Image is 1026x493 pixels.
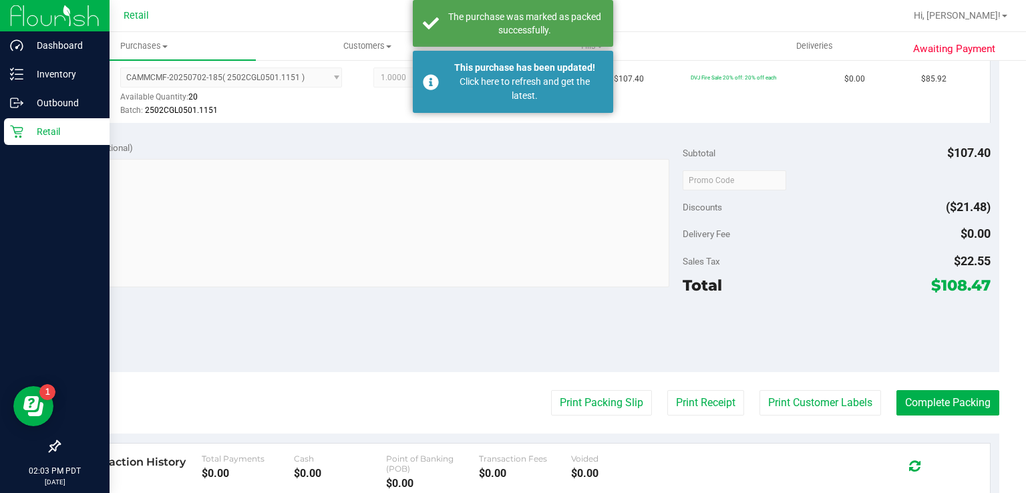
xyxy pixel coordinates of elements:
a: Customers [256,32,480,60]
span: Deliveries [778,40,851,52]
span: $85.92 [921,73,947,86]
span: Delivery Fee [683,228,730,239]
span: $22.55 [954,254,991,268]
p: Inventory [23,66,104,82]
a: Purchases [32,32,256,60]
p: Dashboard [23,37,104,53]
p: 02:03 PM PDT [6,465,104,477]
iframe: Resource center [13,386,53,426]
p: [DATE] [6,477,104,487]
span: $107.40 [947,146,991,160]
inline-svg: Retail [10,125,23,138]
button: Print Customer Labels [759,390,881,416]
div: The purchase was marked as packed successfully. [446,10,603,37]
span: 2502CGL0501.1151 [145,106,218,115]
span: Subtotal [683,148,715,158]
div: Available Quantity: [120,88,353,114]
span: Batch: [120,106,143,115]
inline-svg: Inventory [10,67,23,81]
input: Promo Code [683,170,786,190]
div: Cash [294,454,386,464]
inline-svg: Outbound [10,96,23,110]
span: Retail [124,10,149,21]
div: $0.00 [571,467,663,480]
span: $108.47 [931,276,991,295]
span: $0.00 [844,73,865,86]
div: This purchase has been updated! [446,61,603,75]
iframe: Resource center unread badge [39,384,55,400]
inline-svg: Dashboard [10,39,23,52]
span: Total [683,276,722,295]
div: Point of Banking (POB) [386,454,478,474]
div: Click here to refresh and get the latest. [446,75,603,103]
span: ($21.48) [946,200,991,214]
div: $0.00 [202,467,294,480]
span: Hi, [PERSON_NAME]! [914,10,1001,21]
p: Retail [23,124,104,140]
span: 20 [188,92,198,102]
div: $0.00 [479,467,571,480]
span: Discounts [683,195,722,219]
div: $0.00 [294,467,386,480]
span: $107.40 [614,73,644,86]
button: Print Packing Slip [551,390,652,416]
p: Outbound [23,95,104,111]
div: $0.00 [386,477,478,490]
span: Sales Tax [683,256,720,267]
div: Total Payments [202,454,294,464]
span: Customers [256,40,479,52]
span: Purchases [32,40,256,52]
span: DVJ Fire Sale 20% off: 20% off each [691,74,776,81]
div: Voided [571,454,663,464]
a: Deliveries [703,32,926,60]
span: $0.00 [961,226,991,240]
span: Awaiting Payment [913,41,995,57]
button: Complete Packing [896,390,999,416]
button: Print Receipt [667,390,744,416]
div: Transaction Fees [479,454,571,464]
